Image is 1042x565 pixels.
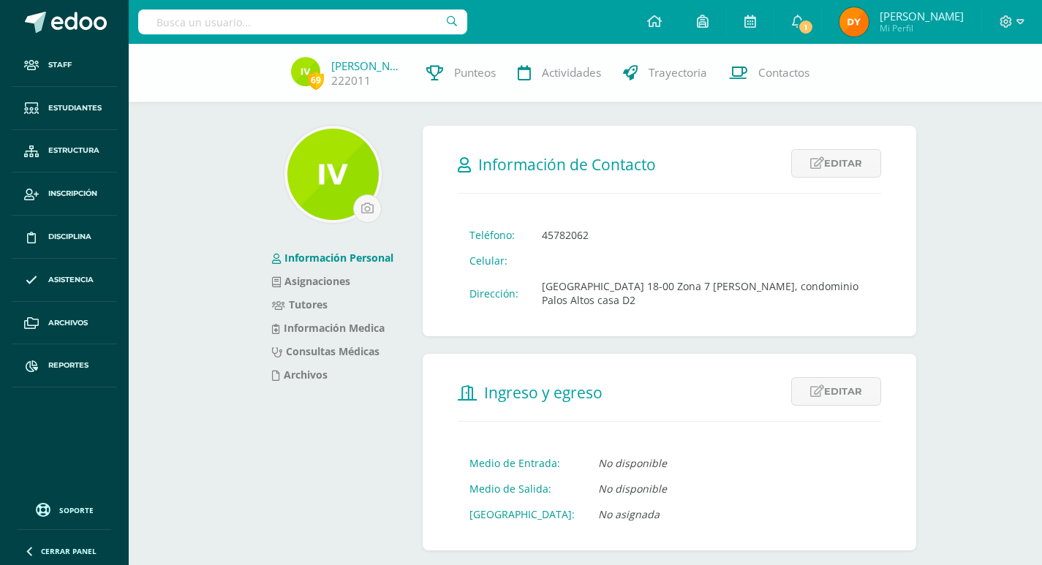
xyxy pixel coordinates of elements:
[507,44,612,102] a: Actividades
[530,222,881,248] td: 45782062
[308,71,324,89] span: 69
[478,154,656,175] span: Información de Contacto
[12,216,117,259] a: Disciplina
[880,9,964,23] span: [PERSON_NAME]
[758,65,809,80] span: Contactos
[454,65,496,80] span: Punteos
[272,321,385,335] a: Información Medica
[272,251,393,265] a: Información Personal
[48,145,99,156] span: Estructura
[612,44,718,102] a: Trayectoria
[880,22,964,34] span: Mi Perfil
[48,231,91,243] span: Disciplina
[12,259,117,302] a: Asistencia
[48,360,88,371] span: Reportes
[649,65,707,80] span: Trayectoria
[598,507,660,521] i: No asignada
[718,44,820,102] a: Contactos
[798,19,814,35] span: 1
[272,274,350,288] a: Asignaciones
[415,44,507,102] a: Punteos
[530,273,881,313] td: [GEOGRAPHIC_DATA] 18-00 Zona 7 [PERSON_NAME], condominio Palos Altos casa D2
[791,377,881,406] a: Editar
[484,382,603,403] span: Ingreso y egreso
[331,58,404,73] a: [PERSON_NAME]
[791,149,881,178] a: Editar
[59,505,94,515] span: Soporte
[272,368,328,382] a: Archivos
[458,273,530,313] td: Dirección:
[138,10,467,34] input: Busca un usuario...
[458,222,530,248] td: Teléfono:
[598,456,667,470] i: No disponible
[48,59,72,71] span: Staff
[272,344,380,358] a: Consultas Médicas
[331,73,371,88] a: 222011
[458,476,586,501] td: Medio de Salida:
[287,129,379,220] img: 7fea83f0b3775d825f9229f0fe0fe175.png
[272,297,328,311] a: Tutores
[48,274,94,286] span: Asistencia
[458,501,586,527] td: [GEOGRAPHIC_DATA]:
[48,317,88,329] span: Archivos
[12,344,117,387] a: Reportes
[12,302,117,345] a: Archivos
[542,65,601,80] span: Actividades
[458,248,530,273] td: Celular:
[458,450,586,476] td: Medio de Entrada:
[12,172,117,216] a: Inscripción
[598,482,667,496] i: No disponible
[18,499,111,519] a: Soporte
[12,44,117,87] a: Staff
[48,188,97,200] span: Inscripción
[12,130,117,173] a: Estructura
[41,546,97,556] span: Cerrar panel
[839,7,869,37] img: 037b6ea60564a67d0a4f148695f9261a.png
[12,87,117,130] a: Estudiantes
[291,57,320,86] img: 5dda4e237e75bb817cfca0703e10eeae.png
[48,102,102,114] span: Estudiantes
